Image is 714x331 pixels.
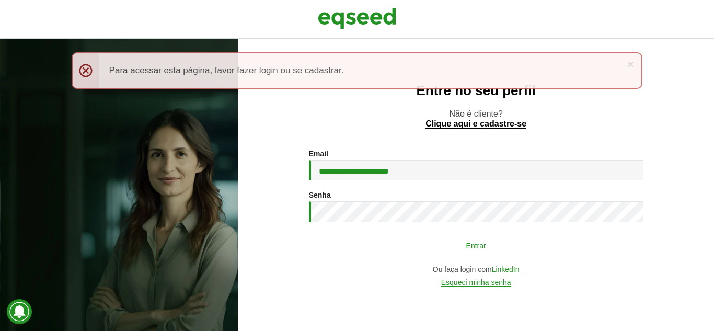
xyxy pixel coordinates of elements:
label: Senha [309,191,331,199]
a: Esqueci minha senha [441,279,511,287]
a: LinkedIn [492,266,520,273]
label: Email [309,150,328,157]
a: × [627,59,634,70]
div: Para acessar esta página, favor fazer login ou se cadastrar. [72,52,643,89]
div: Ou faça login com [309,266,643,273]
button: Entrar [340,235,612,255]
img: EqSeed Logo [318,5,396,31]
p: Não é cliente? [259,109,693,129]
a: Clique aqui e cadastre-se [425,120,526,129]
